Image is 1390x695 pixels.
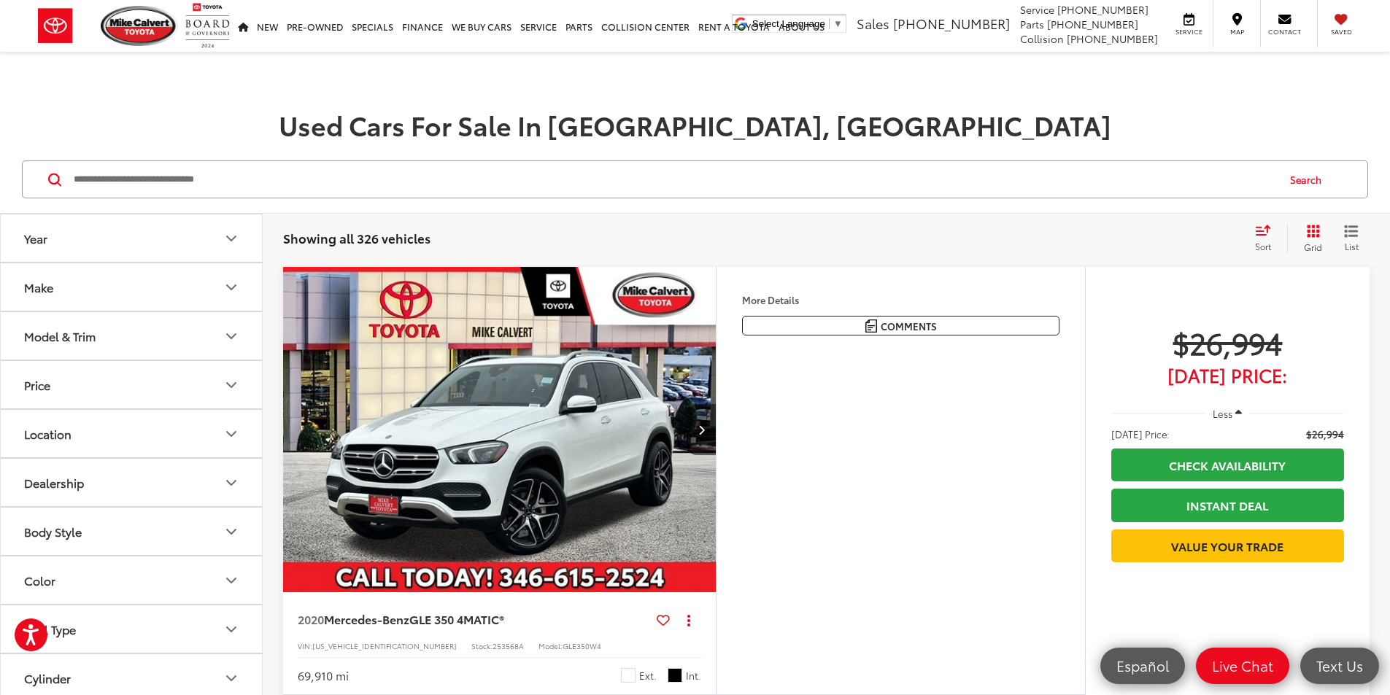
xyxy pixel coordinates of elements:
span: Español [1109,656,1176,675]
a: Text Us [1300,648,1379,684]
a: Español [1100,648,1185,684]
span: Sales [857,14,889,33]
span: [PHONE_NUMBER] [893,14,1010,33]
a: Instant Deal [1111,489,1344,521]
span: Map [1221,27,1253,36]
a: Value Your Trade [1111,529,1344,562]
button: MakeMake [1,263,263,311]
span: Service [1020,2,1054,17]
span: [US_VEHICLE_IDENTIFICATION_NUMBER] [312,640,457,651]
img: Mike Calvert Toyota [101,6,178,46]
a: 2020Mercedes-BenzGLE 350 4MATIC® [298,611,651,627]
span: Int. [686,669,701,683]
button: Comments [742,316,1059,335]
button: LocationLocation [1,410,263,457]
div: Fuel Type [24,622,76,636]
span: [PHONE_NUMBER] [1057,2,1148,17]
h4: More Details [742,295,1059,305]
div: 2020 Mercedes-Benz GLE GLE 350 4MATIC® 0 [282,267,717,592]
span: Ext. [639,669,657,683]
span: Live Chat [1205,656,1281,675]
span: Collision [1020,31,1064,46]
span: [PHONE_NUMBER] [1067,31,1158,46]
span: $26,994 [1111,324,1344,360]
button: Search [1276,161,1343,198]
button: Less [1206,400,1250,427]
span: dropdown dots [687,614,690,626]
button: PricePrice [1,361,263,408]
span: Grid [1304,241,1322,253]
div: Location [24,427,72,440]
span: GLE 350 4MATIC® [409,610,504,627]
div: Model & Trim [223,327,240,345]
span: Showing all 326 vehicles [283,229,430,246]
div: Make [24,280,53,294]
button: Select sort value [1248,224,1287,253]
span: ▼ [833,18,843,29]
button: DealershipDealership [1,459,263,506]
span: GLE350W4 [563,640,601,651]
span: [DATE] Price: [1111,427,1170,441]
span: List [1344,240,1359,252]
span: $26,994 [1306,427,1344,441]
div: Color [223,572,240,589]
div: Model & Trim [24,329,96,343]
span: [DATE] Price: [1111,368,1344,382]
span: 253568A [493,640,524,651]
span: Comments [881,319,937,333]
div: Color [24,573,55,587]
div: Price [24,378,50,392]
img: Comments [865,319,877,332]
div: 69,910 mi [298,667,349,684]
a: Check Availability [1111,449,1344,481]
div: Year [223,230,240,247]
div: Body Style [223,523,240,540]
span: 2020 [298,610,324,627]
img: 2020 Mercedes-Benz GLE 350 4MATIC&#174; [282,267,717,593]
button: Actions [676,607,701,632]
input: Search by Make, Model, or Keyword [72,162,1276,197]
span: Text Us [1309,656,1370,675]
span: White [621,668,636,683]
span: Saved [1325,27,1357,36]
div: Body Style [24,524,82,538]
div: Dealership [24,475,84,489]
div: Year [24,231,47,245]
button: Body StyleBody Style [1,508,263,555]
span: Black [668,668,682,683]
span: Contact [1268,27,1301,36]
div: Fuel Type [223,621,240,638]
button: Next image [687,404,716,455]
div: Cylinder [223,669,240,687]
span: VIN: [298,640,312,651]
button: ColorColor [1,556,263,604]
div: Make [223,279,240,296]
span: [PHONE_NUMBER] [1047,17,1138,31]
span: Stock: [471,640,493,651]
span: Sort [1255,240,1271,252]
div: Dealership [223,474,240,492]
span: Mercedes-Benz [324,610,409,627]
button: YearYear [1,214,263,262]
span: Parts [1020,17,1044,31]
a: 2020 Mercedes-Benz GLE 350 4MATIC&#174;2020 Mercedes-Benz GLE 350 4MATIC&#174;2020 Mercedes-Benz ... [282,267,717,592]
button: Model & TrimModel & Trim [1,312,263,360]
div: Price [223,376,240,394]
div: Location [223,425,240,443]
button: Fuel TypeFuel Type [1,605,263,653]
span: Less [1213,407,1232,420]
div: Cylinder [24,671,71,685]
span: Model: [538,640,563,651]
button: Grid View [1287,224,1333,253]
button: List View [1333,224,1370,253]
span: Service [1173,27,1205,36]
a: Live Chat [1196,648,1289,684]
